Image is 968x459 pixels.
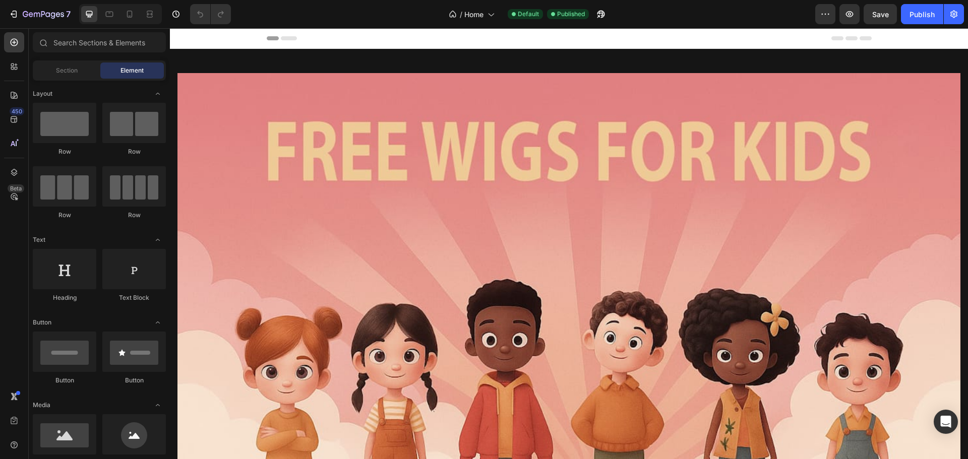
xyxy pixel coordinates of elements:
div: Beta [8,184,24,192]
iframe: Design area [170,28,968,459]
span: Text [33,235,45,244]
div: Button [33,376,96,385]
p: 7 [66,8,71,20]
button: Save [864,4,897,24]
span: / [460,9,462,20]
span: Button [33,318,51,327]
span: Toggle open [150,314,166,331]
input: Search Sections & Elements [33,32,166,52]
span: Toggle open [150,86,166,102]
div: Button [102,376,166,385]
div: Publish [910,9,935,20]
span: Published [557,10,585,19]
span: Toggle open [150,232,166,248]
div: Row [102,211,166,220]
div: Text Block [102,293,166,302]
span: Home [464,9,483,20]
div: Row [33,147,96,156]
div: 450 [10,107,24,115]
span: Element [120,66,144,75]
div: Row [33,211,96,220]
span: Section [56,66,78,75]
span: Layout [33,89,52,98]
div: Row [102,147,166,156]
button: 7 [4,4,75,24]
button: Publish [901,4,943,24]
div: Heading [33,293,96,302]
span: Media [33,401,50,410]
span: Default [518,10,539,19]
span: Save [872,10,889,19]
span: Toggle open [150,397,166,413]
div: Undo/Redo [190,4,231,24]
div: Open Intercom Messenger [934,410,958,434]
